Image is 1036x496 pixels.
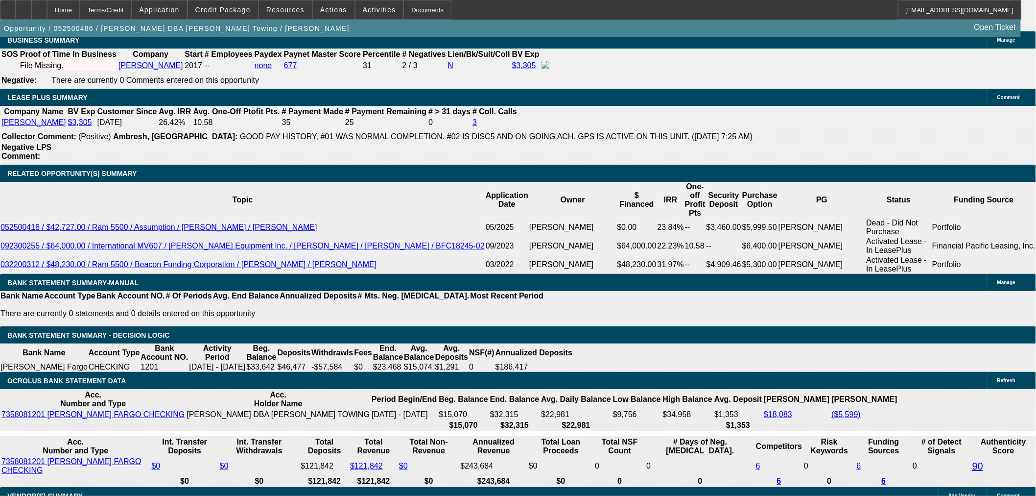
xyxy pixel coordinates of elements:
[1,410,185,419] a: 7358081201 [PERSON_NAME] FARGO CHECKING
[485,237,529,255] td: 09/2023
[490,421,540,430] th: $32,315
[4,107,63,116] b: Company Name
[373,362,403,372] td: $23,468
[133,50,168,58] b: Company
[139,6,179,14] span: Application
[485,182,529,218] th: Application Date
[866,255,932,274] td: Activated Lease - In LeasePlus
[448,50,510,58] b: Lien/Bk/Suit/Coll
[912,457,971,475] td: 0
[266,6,305,14] span: Resources
[495,363,572,372] div: $186,417
[246,362,277,372] td: $33,642
[363,6,396,14] span: Activities
[44,291,96,301] th: Account Type
[188,362,246,372] td: [DATE] - [DATE]
[151,476,218,486] th: $0
[763,390,830,409] th: [PERSON_NAME]
[742,182,778,218] th: Purchase Option
[363,50,400,58] b: Percentile
[240,132,753,141] span: GOOD PAY HISTORY, #01 WAS NORMAL COMPLETION. #02 IS DISC5 AND ON GOING ACH. GPS IS ACTIVE ON THIS...
[778,237,866,255] td: [PERSON_NAME]
[970,19,1020,36] a: Open Ticket
[428,118,471,127] td: 0
[1,118,66,126] a: [PERSON_NAME]
[803,437,855,456] th: Risk Keywords
[490,390,540,409] th: End. Balance
[706,237,742,255] td: --
[777,477,781,485] a: 6
[279,291,357,301] th: Annualized Deposits
[1,390,185,409] th: Acc. Number and Type
[706,218,742,237] td: $3,460.00
[51,76,259,84] span: There are currently 0 Comments entered on this opportunity
[657,218,684,237] td: 23.84%
[742,255,778,274] td: $5,300.00
[803,457,855,475] td: 0
[657,237,684,255] td: 22.23%
[20,50,117,59] th: Proof of Time In Business
[96,291,165,301] th: Bank Account NO.
[193,107,280,116] b: Avg. One-Off Ptofit Pts.
[617,182,657,218] th: $ Financed
[0,260,377,269] a: 032200312 / $48,230.00 / Ram 5500 / Beacon Funding Corporation / [PERSON_NAME] / [PERSON_NAME]
[594,476,645,486] th: 0
[1,76,37,84] b: Negative:
[997,37,1015,43] span: Manage
[528,457,593,475] td: $0
[594,457,645,475] td: 0
[428,107,471,116] b: # > 31 days
[7,94,88,101] span: LEASE PLUS SUMMARY
[857,462,861,470] a: 6
[255,50,282,58] b: Paydex
[7,377,126,385] span: OCROLUS BANK STATEMENT DATA
[460,437,527,456] th: Annualized Revenue
[7,36,79,44] span: BUSINESS SUMMARY
[662,390,713,409] th: High Balance
[186,410,370,420] td: [PERSON_NAME] DBA [PERSON_NAME] TOWING
[542,61,549,69] img: facebook-icon.png
[313,0,354,19] button: Actions
[68,107,95,116] b: BV Exp
[159,107,191,116] b: Avg. IRR
[345,107,426,116] b: # Payment Remaining
[529,237,617,255] td: [PERSON_NAME]
[113,132,238,141] b: Ambresh, [GEOGRAPHIC_DATA]:
[435,344,469,362] th: Avg. Deposits
[282,118,344,127] td: 35
[152,462,161,470] a: $0
[97,107,157,116] b: Customer Since
[284,61,297,70] a: 677
[246,344,277,362] th: Beg. Balance
[0,309,543,318] p: There are currently 0 statements and 0 details entered on this opportunity
[186,390,370,409] th: Acc. Holder Name
[684,255,706,274] td: --
[756,462,760,470] a: 6
[684,237,706,255] td: 10.58
[932,255,1036,274] td: Portfolio
[469,362,495,372] td: 0
[714,421,762,430] th: $1,353
[0,242,485,250] a: 092300255 / $64,000.00 / International MV607 / [PERSON_NAME] Equipment Inc. / [PERSON_NAME] / [PE...
[997,95,1020,100] span: Comment
[277,362,311,372] td: $46,477
[371,390,437,409] th: Period Begin/End
[1,143,51,160] b: Negative LPS Comment:
[529,255,617,274] td: [PERSON_NAME]
[1,457,141,474] a: 7358081201 [PERSON_NAME] FARGO CHECKING
[448,61,454,70] a: N
[140,344,188,362] th: Bank Account NO.
[118,61,183,70] a: [PERSON_NAME]
[355,0,403,19] button: Activities
[684,182,706,218] th: One-off Profit Pts
[350,462,383,470] a: $121,842
[714,390,762,409] th: Avg. Deposit
[866,218,932,237] td: Dead - Did Not Purchase
[88,362,141,372] td: CHECKING
[706,255,742,274] td: $4,909.46
[20,61,117,70] div: File Missing.
[188,0,258,19] button: Credit Package
[657,255,684,274] td: 31.97%
[165,291,212,301] th: # Of Periods
[541,421,612,430] th: $22,981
